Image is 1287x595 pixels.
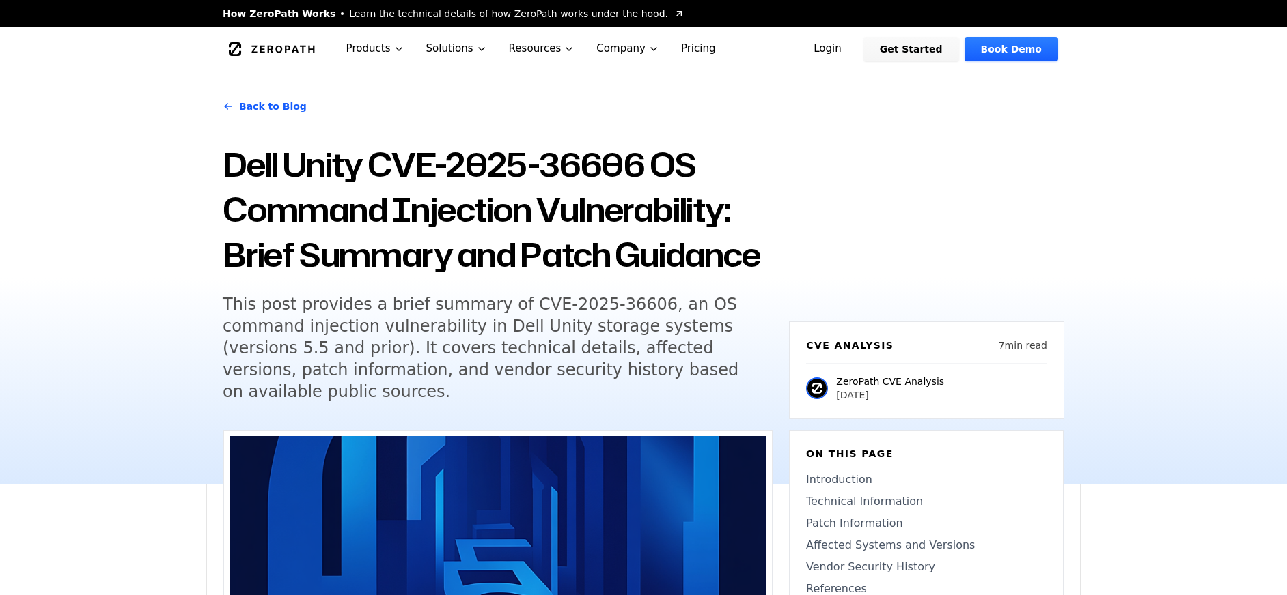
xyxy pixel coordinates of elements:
[806,515,1047,532] a: Patch Information
[836,375,944,388] p: ZeroPath CVE Analysis
[797,37,858,61] a: Login
[223,293,747,403] h5: This post provides a brief summary of CVE-2025-36606, an OS command injection vulnerability in De...
[806,447,1047,461] h6: On this page
[806,471,1047,488] a: Introduction
[335,27,415,70] button: Products
[223,7,335,20] span: How ZeroPath Works
[806,559,1047,575] a: Vendor Security History
[498,27,586,70] button: Resources
[806,338,894,352] h6: CVE Analysis
[806,377,828,399] img: ZeroPath CVE Analysis
[806,537,1047,553] a: Affected Systems and Versions
[999,338,1047,352] p: 7 min read
[670,27,727,70] a: Pricing
[585,27,670,70] button: Company
[349,7,668,20] span: Learn the technical details of how ZeroPath works under the hood.
[965,37,1058,61] a: Book Demo
[206,27,1081,70] nav: Global
[223,7,684,20] a: How ZeroPath WorksLearn the technical details of how ZeroPath works under the hood.
[415,27,498,70] button: Solutions
[836,388,944,402] p: [DATE]
[806,493,1047,510] a: Technical Information
[223,142,773,277] h1: Dell Unity CVE-2025-36606 OS Command Injection Vulnerability: Brief Summary and Patch Guidance
[223,87,307,126] a: Back to Blog
[863,37,959,61] a: Get Started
